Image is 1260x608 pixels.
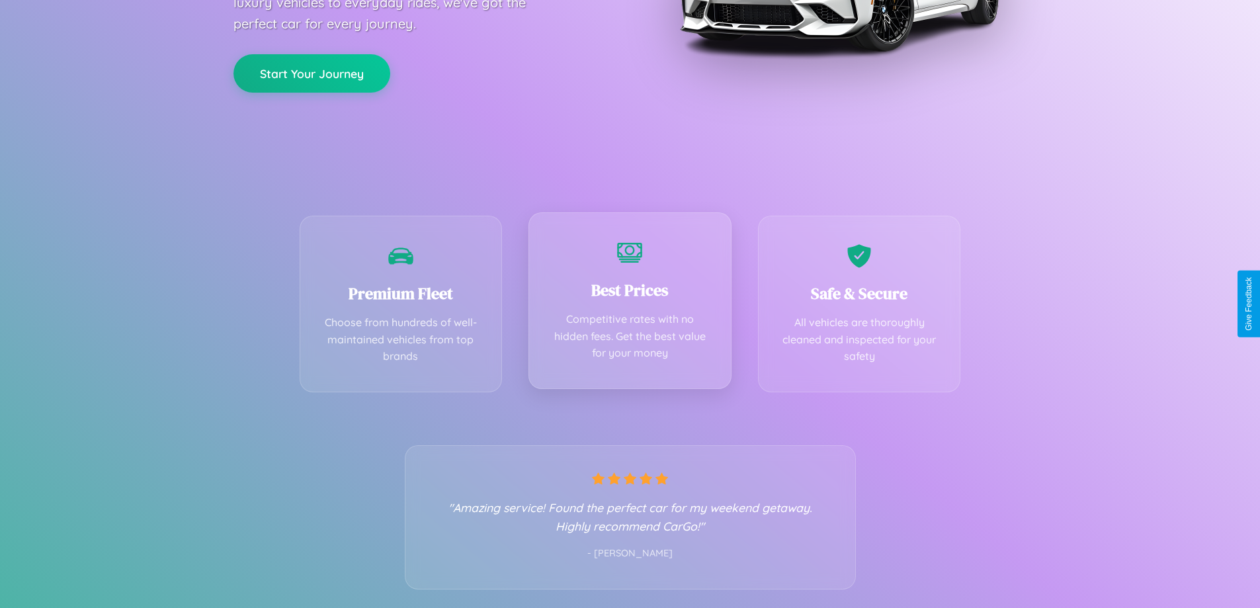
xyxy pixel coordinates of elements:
p: - [PERSON_NAME] [432,545,829,562]
p: Competitive rates with no hidden fees. Get the best value for your money [549,311,711,362]
h3: Safe & Secure [778,282,941,304]
button: Start Your Journey [233,54,390,93]
p: Choose from hundreds of well-maintained vehicles from top brands [320,314,482,365]
h3: Best Prices [549,279,711,301]
p: "Amazing service! Found the perfect car for my weekend getaway. Highly recommend CarGo!" [432,498,829,535]
div: Give Feedback [1244,277,1253,331]
p: All vehicles are thoroughly cleaned and inspected for your safety [778,314,941,365]
h3: Premium Fleet [320,282,482,304]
